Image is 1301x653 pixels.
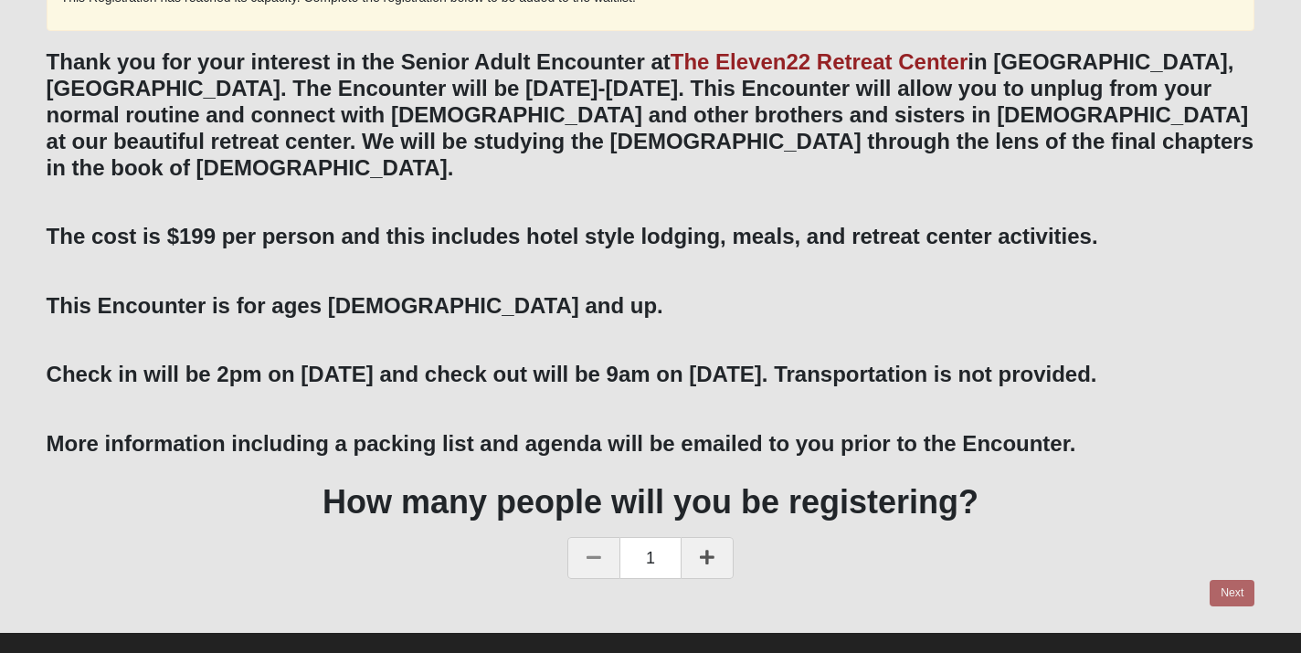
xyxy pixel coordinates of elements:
[620,537,681,579] span: 1
[47,224,1098,248] b: The cost is $199 per person and this includes hotel style lodging, meals, and retreat center acti...
[671,49,968,74] a: The Eleven22 Retreat Center
[47,362,1097,386] b: Check in will be 2pm on [DATE] and check out will be 9am on [DATE]. Transportation is not provided.
[47,293,663,318] b: This Encounter is for ages [DEMOGRAPHIC_DATA] and up.
[47,482,1255,521] h1: How many people will you be registering?
[47,49,1253,179] b: Thank you for your interest in the Senior Adult Encounter at in [GEOGRAPHIC_DATA],[GEOGRAPHIC_DAT...
[47,431,1076,456] b: More information including a packing list and agenda will be emailed to you prior to the Encounter.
